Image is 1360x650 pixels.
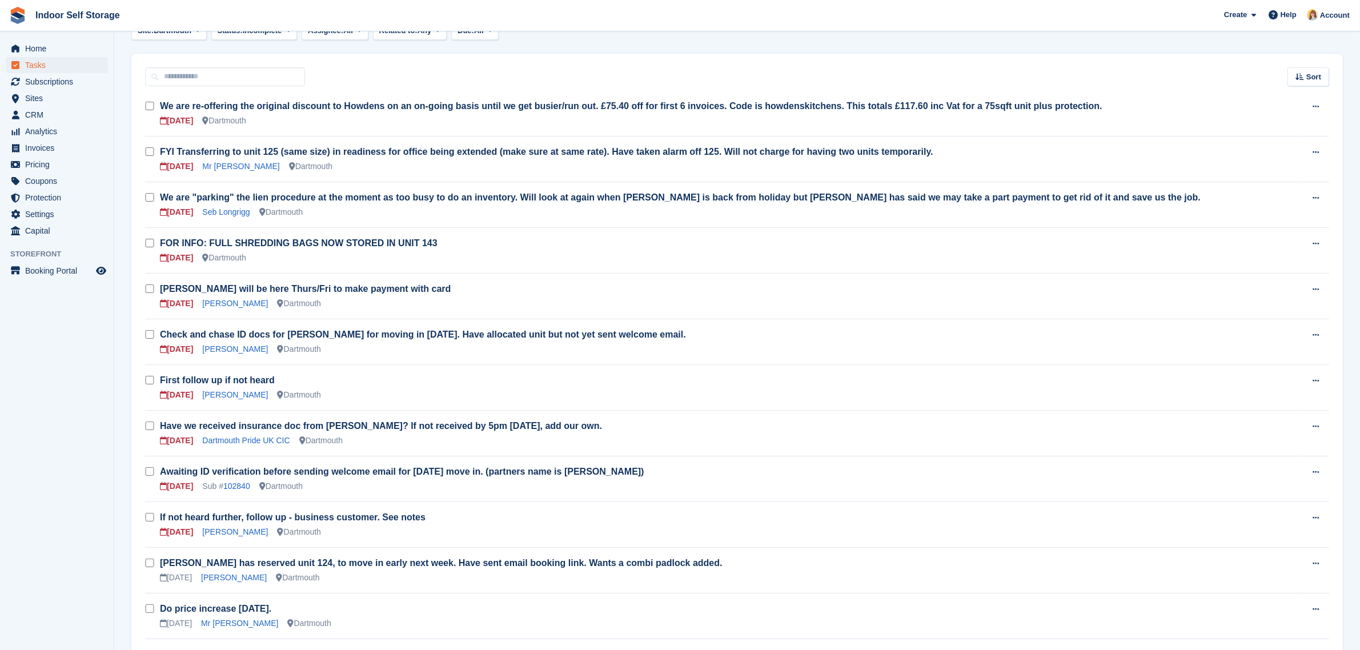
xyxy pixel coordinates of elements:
[160,330,686,339] a: Check and chase ID docs for [PERSON_NAME] for moving in [DATE]. Have allocated unit but not yet s...
[160,526,193,538] div: [DATE]
[25,74,94,90] span: Subscriptions
[25,41,94,57] span: Home
[202,390,268,399] a: [PERSON_NAME]
[160,572,192,584] div: [DATE]
[6,74,108,90] a: menu
[160,206,193,218] div: [DATE]
[160,558,723,568] a: [PERSON_NAME] has reserved unit 124, to move in early next week. Have sent email booking link. Wa...
[25,90,94,106] span: Sites
[160,192,1201,202] a: We are "parking" the lien procedure at the moment as too busy to do an inventory. Will look at ag...
[6,223,108,239] a: menu
[160,389,193,401] div: [DATE]
[160,343,193,355] div: [DATE]
[202,344,268,354] a: [PERSON_NAME]
[201,573,267,582] a: [PERSON_NAME]
[202,207,250,216] a: Seb Longrigg
[25,123,94,139] span: Analytics
[6,206,108,222] a: menu
[160,617,192,629] div: [DATE]
[160,252,193,264] div: [DATE]
[278,526,321,538] div: Dartmouth
[25,57,94,73] span: Tasks
[1307,9,1318,21] img: Joanne Smith
[160,161,193,172] div: [DATE]
[160,238,438,248] a: FOR INFO: FULL SHREDDING BAGS NOW STORED IN UNIT 143
[160,284,451,294] a: [PERSON_NAME] will be here Thurs/Fri to make payment with card
[25,223,94,239] span: Capital
[25,140,94,156] span: Invoices
[202,480,250,492] div: Sub #
[278,389,321,401] div: Dartmouth
[202,436,290,445] a: Dartmouth Pride UK CIC
[160,115,193,127] div: [DATE]
[25,190,94,206] span: Protection
[25,263,94,279] span: Booking Portal
[160,298,193,310] div: [DATE]
[94,264,108,278] a: Preview store
[1320,10,1350,21] span: Account
[278,343,321,355] div: Dartmouth
[202,162,279,171] a: Mr [PERSON_NAME]
[6,140,108,156] a: menu
[287,617,331,629] div: Dartmouth
[276,572,319,584] div: Dartmouth
[6,57,108,73] a: menu
[289,161,332,172] div: Dartmouth
[6,173,108,189] a: menu
[202,115,246,127] div: Dartmouth
[160,604,271,613] a: Do price increase [DATE].
[6,90,108,106] a: menu
[259,206,303,218] div: Dartmouth
[31,6,125,25] a: Indoor Self Storage
[259,480,303,492] div: Dartmouth
[160,467,644,476] a: Awaiting ID verification before sending welcome email for [DATE] move in. (partners name is [PERS...
[299,435,343,447] div: Dartmouth
[1306,71,1321,83] span: Sort
[278,298,321,310] div: Dartmouth
[6,190,108,206] a: menu
[201,619,278,628] a: Mr [PERSON_NAME]
[1224,9,1247,21] span: Create
[160,435,193,447] div: [DATE]
[160,147,933,157] a: FYI Transferring to unit 125 (same size) in readiness for office being extended (make sure at sam...
[223,482,250,491] a: 102840
[25,157,94,172] span: Pricing
[10,248,114,260] span: Storefront
[6,263,108,279] a: menu
[202,252,246,264] div: Dartmouth
[6,41,108,57] a: menu
[9,7,26,24] img: stora-icon-8386f47178a22dfd0bd8f6a31ec36ba5ce8667c1dd55bd0f319d3a0aa187defe.svg
[6,157,108,172] a: menu
[160,480,193,492] div: [DATE]
[25,173,94,189] span: Coupons
[160,512,426,522] a: If not heard further, follow up - business customer. See notes
[6,123,108,139] a: menu
[1281,9,1297,21] span: Help
[160,101,1102,111] a: We are re-offering the original discount to Howdens on an on-going basis until we get busier/run ...
[202,299,268,308] a: [PERSON_NAME]
[160,375,275,385] a: First follow up if not heard
[6,107,108,123] a: menu
[202,527,268,536] a: [PERSON_NAME]
[25,107,94,123] span: CRM
[160,421,602,431] a: Have we received insurance doc from [PERSON_NAME]? If not received by 5pm [DATE], add our own.
[25,206,94,222] span: Settings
